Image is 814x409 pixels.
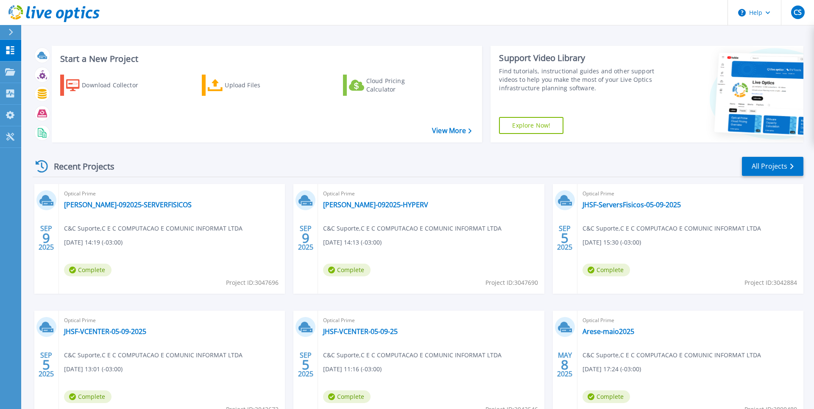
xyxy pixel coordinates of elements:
[302,234,309,242] span: 9
[366,77,434,94] div: Cloud Pricing Calculator
[323,390,371,403] span: Complete
[64,364,123,374] span: [DATE] 13:01 (-03:00)
[744,278,797,287] span: Project ID: 3042884
[323,316,539,325] span: Optical Prime
[298,223,314,253] div: SEP 2025
[583,224,761,233] span: C&C Suporte , C E C COMPUTACAO E COMUNIC INFORMAT LTDA
[64,189,280,198] span: Optical Prime
[583,327,634,336] a: Arese-maio2025
[557,349,573,380] div: MAY 2025
[499,67,658,92] div: Find tutorials, instructional guides and other support videos to help you make the most of your L...
[64,238,123,247] span: [DATE] 14:19 (-03:00)
[302,361,309,368] span: 5
[794,9,802,16] span: CS
[432,127,471,135] a: View More
[561,234,569,242] span: 5
[64,390,112,403] span: Complete
[42,234,50,242] span: 9
[226,278,279,287] span: Project ID: 3047696
[583,364,641,374] span: [DATE] 17:24 (-03:00)
[583,316,798,325] span: Optical Prime
[64,264,112,276] span: Complete
[583,351,761,360] span: C&C Suporte , C E C COMPUTACAO E COMUNIC INFORMAT LTDA
[323,327,398,336] a: JHSF-VCENTER-05-09-25
[64,200,192,209] a: [PERSON_NAME]-092025-SERVERFISICOS
[343,75,438,96] a: Cloud Pricing Calculator
[82,77,150,94] div: Download Collector
[38,223,54,253] div: SEP 2025
[561,361,569,368] span: 8
[742,157,803,176] a: All Projects
[323,351,502,360] span: C&C Suporte , C E C COMPUTACAO E COMUNIC INFORMAT LTDA
[38,349,54,380] div: SEP 2025
[60,75,155,96] a: Download Collector
[64,327,146,336] a: JHSF-VCENTER-05-09-2025
[323,264,371,276] span: Complete
[499,117,563,134] a: Explore Now!
[323,200,428,209] a: [PERSON_NAME]-092025-HYPERV
[64,316,280,325] span: Optical Prime
[323,364,382,374] span: [DATE] 11:16 (-03:00)
[60,54,471,64] h3: Start a New Project
[583,390,630,403] span: Complete
[557,223,573,253] div: SEP 2025
[33,156,126,177] div: Recent Projects
[323,224,502,233] span: C&C Suporte , C E C COMPUTACAO E COMUNIC INFORMAT LTDA
[323,189,539,198] span: Optical Prime
[583,189,798,198] span: Optical Prime
[323,238,382,247] span: [DATE] 14:13 (-03:00)
[202,75,296,96] a: Upload Files
[64,224,243,233] span: C&C Suporte , C E C COMPUTACAO E COMUNIC INFORMAT LTDA
[64,351,243,360] span: C&C Suporte , C E C COMPUTACAO E COMUNIC INFORMAT LTDA
[499,53,658,64] div: Support Video Library
[583,264,630,276] span: Complete
[42,361,50,368] span: 5
[298,349,314,380] div: SEP 2025
[485,278,538,287] span: Project ID: 3047690
[225,77,293,94] div: Upload Files
[583,200,681,209] a: JHSF-ServersFisicos-05-09-2025
[583,238,641,247] span: [DATE] 15:30 (-03:00)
